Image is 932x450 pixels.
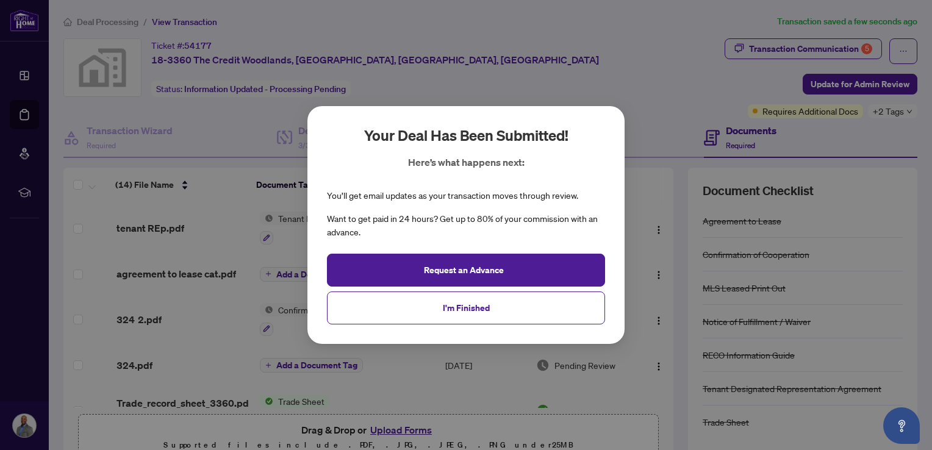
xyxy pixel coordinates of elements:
div: You’ll get email updates as your transaction moves through review. [327,189,578,202]
button: Request an Advance [327,254,605,287]
button: Open asap [883,407,920,444]
h2: Your deal has been submitted! [364,126,568,145]
p: Here’s what happens next: [408,155,525,170]
span: Request an Advance [424,260,504,280]
button: I'm Finished [327,291,605,324]
div: Want to get paid in 24 hours? Get up to 80% of your commission with an advance. [327,212,605,239]
span: I'm Finished [443,298,490,318]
